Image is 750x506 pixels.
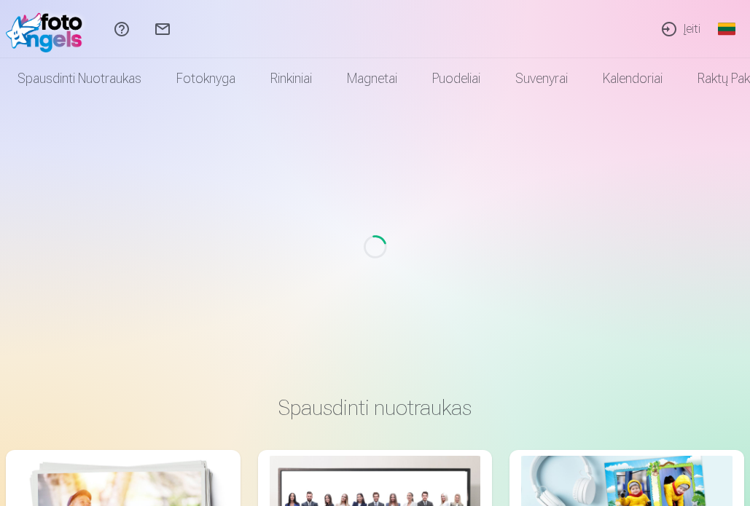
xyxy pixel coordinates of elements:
a: Magnetai [329,58,415,99]
h3: Spausdinti nuotraukas [17,395,733,421]
a: Fotoknyga [159,58,253,99]
a: Suvenyrai [498,58,585,99]
a: Kalendoriai [585,58,680,99]
a: Puodeliai [415,58,498,99]
img: /fa2 [6,6,90,52]
a: Rinkiniai [253,58,329,99]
